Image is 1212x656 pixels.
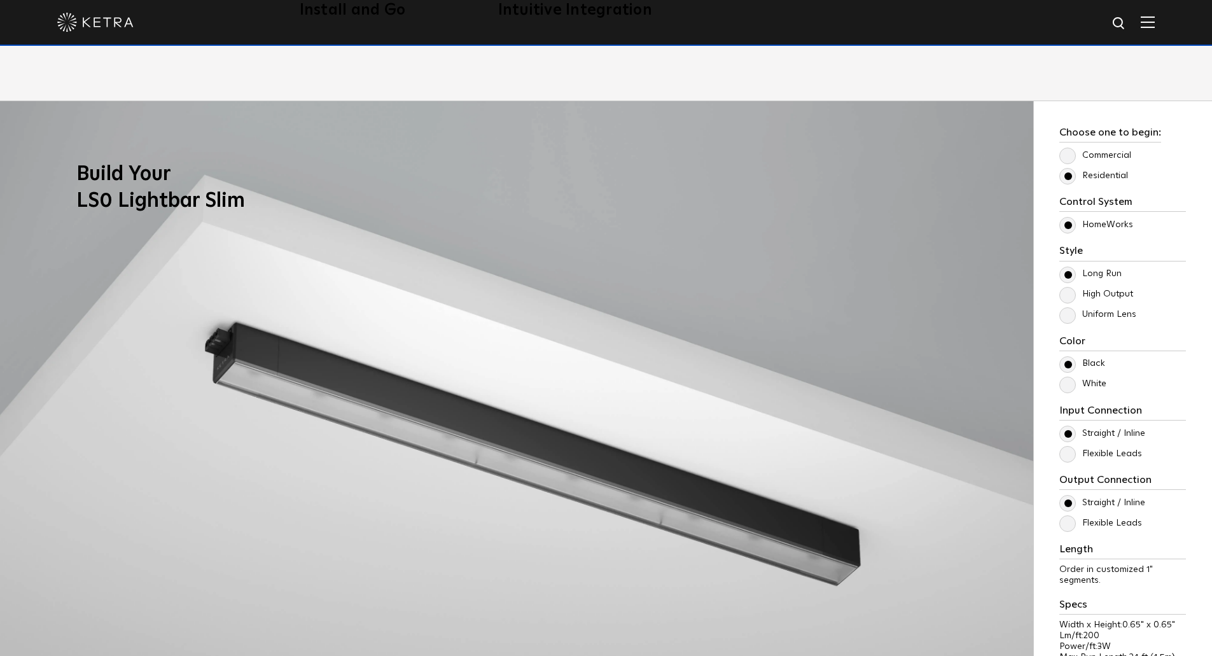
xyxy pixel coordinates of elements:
h3: Control System [1059,196,1186,212]
img: Hamburger%20Nav.svg [1141,16,1155,28]
label: Long Run [1059,269,1122,279]
h3: Style [1059,245,1186,261]
h3: Choose one to begin: [1059,127,1161,143]
span: 3W [1097,642,1111,651]
p: Power/ft: [1059,641,1186,652]
span: Order in customized 1" segments. [1059,565,1153,585]
h3: Color [1059,335,1186,351]
label: Residential [1059,171,1128,181]
label: Flexible Leads [1059,449,1142,459]
label: White [1059,379,1106,389]
label: Uniform Lens [1059,309,1136,320]
h3: Length [1059,543,1186,559]
label: High Output [1059,289,1133,300]
p: Width x Height: [1059,620,1186,631]
label: Straight / Inline [1059,498,1145,508]
h3: Output Connection [1059,474,1186,490]
img: search icon [1111,16,1127,32]
label: HomeWorks [1059,220,1133,230]
p: Lm/ft: [1059,631,1186,641]
label: Commercial [1059,150,1131,161]
h3: Input Connection [1059,405,1186,421]
label: Black [1059,358,1105,369]
label: Straight / Inline [1059,428,1145,439]
span: 0.65" x 0.65" [1122,620,1175,629]
img: ketra-logo-2019-white [57,13,134,32]
span: 200 [1083,631,1099,640]
h3: Specs [1059,599,1186,615]
label: Flexible Leads [1059,518,1142,529]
